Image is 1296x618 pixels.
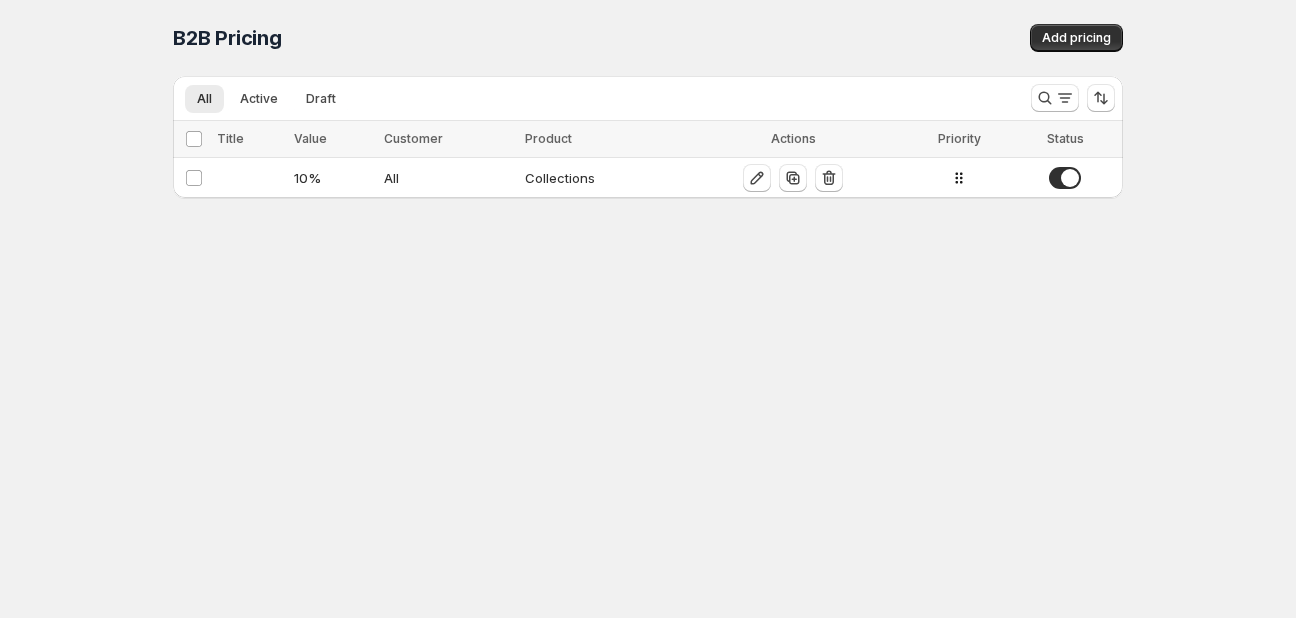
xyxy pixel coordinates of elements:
div: All [384,168,513,188]
div: 10 % [294,168,371,188]
span: Priority [938,131,981,146]
span: All [197,91,212,107]
span: Product [525,131,572,146]
span: Customer [384,131,443,146]
span: Status [1047,131,1084,146]
span: B2B Pricing [173,26,282,50]
span: Title [217,131,244,146]
button: Search and filter results [1031,84,1079,112]
div: Collections [525,168,676,188]
span: Value [294,131,327,146]
span: Active [240,91,278,107]
span: Draft [306,91,336,107]
span: Actions [771,131,816,146]
button: Add pricing [1030,24,1123,52]
span: Add pricing [1042,30,1111,46]
button: Sort the results [1087,84,1115,112]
